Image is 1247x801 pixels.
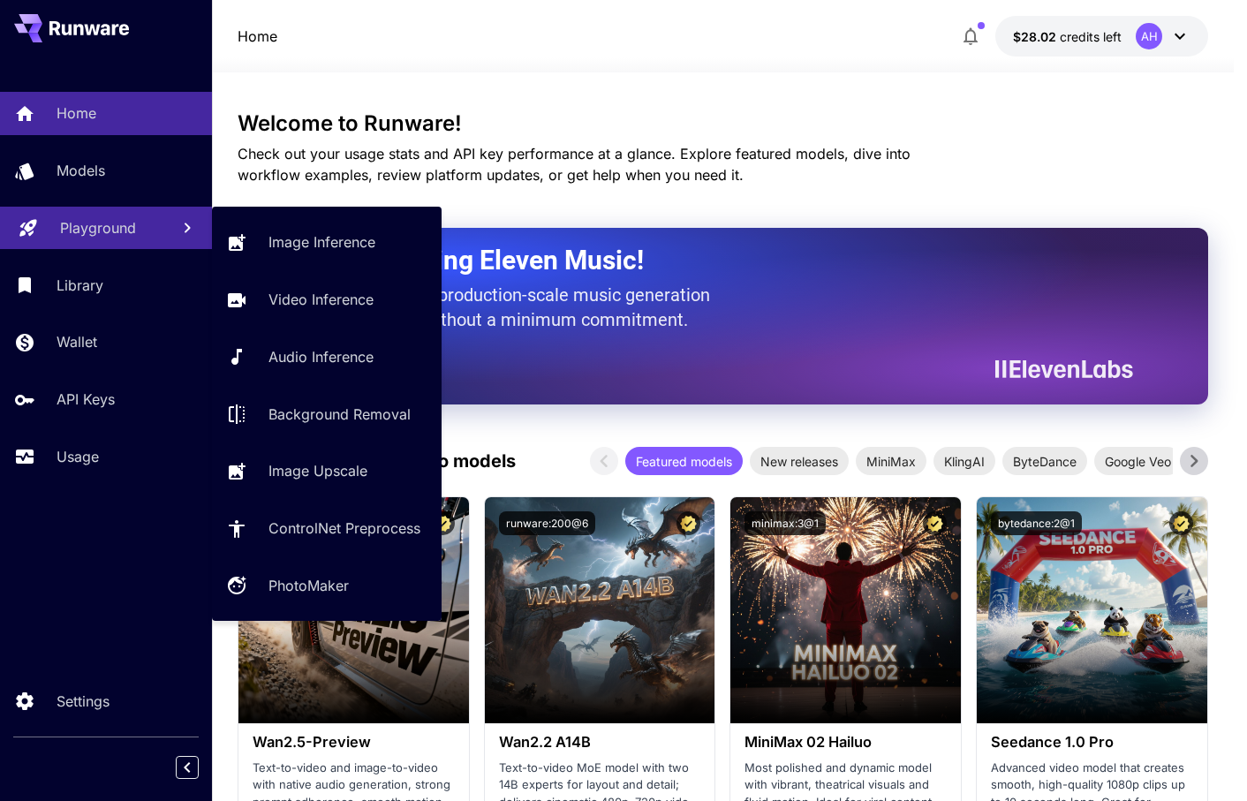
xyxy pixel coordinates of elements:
[933,452,995,471] span: KlingAI
[212,221,442,264] a: Image Inference
[499,734,701,751] h3: Wan2.2 A14B
[57,446,99,467] p: Usage
[282,244,1120,277] h2: Now Supporting Eleven Music!
[268,404,411,425] p: Background Removal
[60,217,136,238] p: Playground
[189,752,212,783] div: Collapse sidebar
[282,283,723,332] p: The only way to get production-scale music generation from Eleven Labs without a minimum commitment.
[1013,29,1060,44] span: $28.02
[238,145,911,184] span: Check out your usage stats and API key performance at a glance. Explore featured models, dive int...
[268,346,374,367] p: Audio Inference
[57,691,110,712] p: Settings
[268,231,375,253] p: Image Inference
[212,392,442,435] a: Background Removal
[1094,452,1182,471] span: Google Veo
[991,734,1193,751] h3: Seedance 1.0 Pro
[431,511,455,535] button: Certified Model – Vetted for best performance and includes a commercial license.
[212,507,442,550] a: ControlNet Preprocess
[1002,452,1087,471] span: ByteDance
[750,452,849,471] span: New releases
[676,511,700,535] button: Certified Model – Vetted for best performance and includes a commercial license.
[238,26,277,47] nav: breadcrumb
[730,497,961,723] img: alt
[57,331,97,352] p: Wallet
[268,518,420,539] p: ControlNet Preprocess
[499,511,595,535] button: runware:200@6
[268,289,374,310] p: Video Inference
[212,450,442,493] a: Image Upscale
[744,511,826,535] button: minimax:3@1
[977,497,1207,723] img: alt
[212,336,442,379] a: Audio Inference
[1013,27,1122,46] div: $28.01819
[991,511,1082,535] button: bytedance:2@1
[57,102,96,124] p: Home
[268,575,349,596] p: PhotoMaker
[212,564,442,608] a: PhotoMaker
[625,452,743,471] span: Featured models
[176,756,199,779] button: Collapse sidebar
[212,278,442,321] a: Video Inference
[57,160,105,181] p: Models
[253,734,455,751] h3: Wan2.5-Preview
[856,452,926,471] span: MiniMax
[238,26,277,47] p: Home
[485,497,715,723] img: alt
[1136,23,1162,49] div: AH
[744,734,947,751] h3: MiniMax 02 Hailuo
[1169,511,1193,535] button: Certified Model – Vetted for best performance and includes a commercial license.
[238,111,1208,136] h3: Welcome to Runware!
[57,275,103,296] p: Library
[1060,29,1122,44] span: credits left
[923,511,947,535] button: Certified Model – Vetted for best performance and includes a commercial license.
[995,16,1208,57] button: $28.01819
[57,389,115,410] p: API Keys
[268,460,367,481] p: Image Upscale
